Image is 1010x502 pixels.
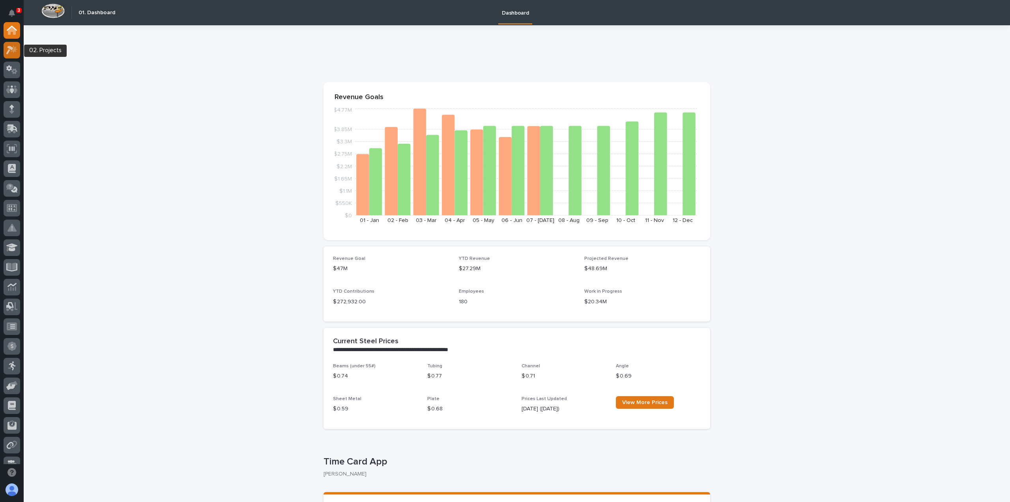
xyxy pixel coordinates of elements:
p: $20.34M [584,298,701,306]
button: users-avatar [4,481,20,498]
span: Help Docs [16,127,43,135]
p: $ 0.69 [616,372,701,380]
img: Stacker [8,8,24,23]
p: Revenue Goals [335,93,699,102]
tspan: $550K [335,200,352,206]
div: Start new chat [27,88,129,96]
h2: Current Steel Prices [333,337,398,346]
p: [PERSON_NAME] [324,471,704,478]
text: 09 - Sep [586,218,608,223]
img: Workspace Logo [41,4,65,18]
span: Work in Progress [584,289,622,294]
span: YTD Contributions [333,289,374,294]
p: How can we help? [8,44,144,56]
p: Welcome 👋 [8,31,144,44]
span: View More Prices [622,400,668,405]
tspan: $4.77M [333,107,352,113]
text: 06 - Jun [501,218,522,223]
p: $ 0.71 [522,372,606,380]
span: Projected Revenue [584,256,628,261]
tspan: $3.3M [337,139,352,145]
tspan: $2.2M [337,164,352,169]
text: 05 - May [473,218,494,223]
tspan: $0 [345,213,352,218]
span: Sheet Metal [333,397,361,401]
span: Revenue Goal [333,256,365,261]
p: 3 [17,8,20,13]
text: 03 - Mar [416,218,437,223]
button: Open support chat [4,464,20,481]
p: Time Card App [324,456,707,468]
p: $ 0.74 [333,372,418,380]
text: 04 - Apr [445,218,465,223]
a: View More Prices [616,396,674,409]
p: $ 0.68 [427,405,512,413]
span: Tubing [427,364,442,369]
p: [DATE] ([DATE]) [522,405,606,413]
span: Plate [427,397,440,401]
p: 180 [459,298,575,306]
text: 12 - Dec [673,218,693,223]
button: Start new chat [134,90,144,100]
tspan: $1.65M [334,176,352,181]
p: $ 272,932.00 [333,298,449,306]
h2: 01. Dashboard [79,9,115,16]
button: Notifications [4,5,20,21]
p: $27.29M [459,265,575,273]
text: 11 - Nov [645,218,664,223]
text: 07 - [DATE] [526,218,554,223]
span: YTD Revenue [459,256,490,261]
p: $ 0.77 [427,372,512,380]
div: We're available if you need us! [27,96,100,102]
text: 02 - Feb [387,218,408,223]
a: 📖Help Docs [5,124,46,138]
span: Beams (under 55#) [333,364,376,369]
p: $ 0.59 [333,405,418,413]
tspan: $2.75M [334,151,352,157]
span: Angle [616,364,629,369]
p: $47M [333,265,449,273]
span: Pylon [79,146,95,152]
div: 📖 [8,128,14,134]
span: Employees [459,289,484,294]
text: 08 - Aug [558,218,580,223]
img: 1736555164131-43832dd5-751b-4058-ba23-39d91318e5a0 [8,88,22,102]
span: Channel [522,364,540,369]
text: 10 - Oct [616,218,635,223]
tspan: $3.85M [333,127,352,132]
a: Powered byPylon [56,146,95,152]
p: $48.69M [584,265,701,273]
tspan: $1.1M [339,188,352,194]
div: Notifications3 [10,9,20,22]
span: Prices Last Updated [522,397,567,401]
text: 01 - Jan [360,218,379,223]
